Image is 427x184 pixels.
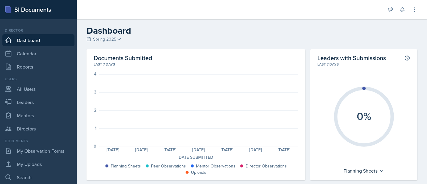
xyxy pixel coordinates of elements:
div: Director Observations [246,163,287,169]
a: Search [2,171,74,183]
div: [DATE] [241,148,270,152]
div: [DATE] [184,148,213,152]
div: [DATE] [99,148,127,152]
div: Last 7 days [317,62,410,67]
div: 3 [94,90,96,94]
div: Uploads [191,169,206,176]
div: Documents [2,138,74,144]
a: Dashboard [2,34,74,46]
a: Calendar [2,48,74,60]
h2: Leaders with Submissions [317,54,386,62]
a: My Observation Forms [2,145,74,157]
div: [DATE] [213,148,241,152]
div: Last 7 days [94,62,298,67]
a: Directors [2,123,74,135]
div: Director [2,28,74,33]
div: [DATE] [270,148,298,152]
div: 1 [95,126,96,130]
div: 2 [94,108,96,112]
a: All Users [2,83,74,95]
a: Leaders [2,96,74,108]
div: [DATE] [156,148,184,152]
div: Mentor Observations [196,163,235,169]
div: [DATE] [127,148,156,152]
a: Mentors [2,109,74,121]
div: 4 [94,72,96,76]
h2: Documents Submitted [94,54,298,62]
div: Users [2,76,74,82]
h2: Dashboard [86,25,417,36]
div: 0 [94,144,96,148]
text: 0% [356,108,371,124]
div: Planning Sheets [341,166,387,176]
span: Spring 2025 [93,36,116,42]
a: My Uploads [2,158,74,170]
div: Peer Observations [151,163,186,169]
div: Planning Sheets [111,163,141,169]
div: Date Submitted [94,154,298,161]
a: Reports [2,61,74,73]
